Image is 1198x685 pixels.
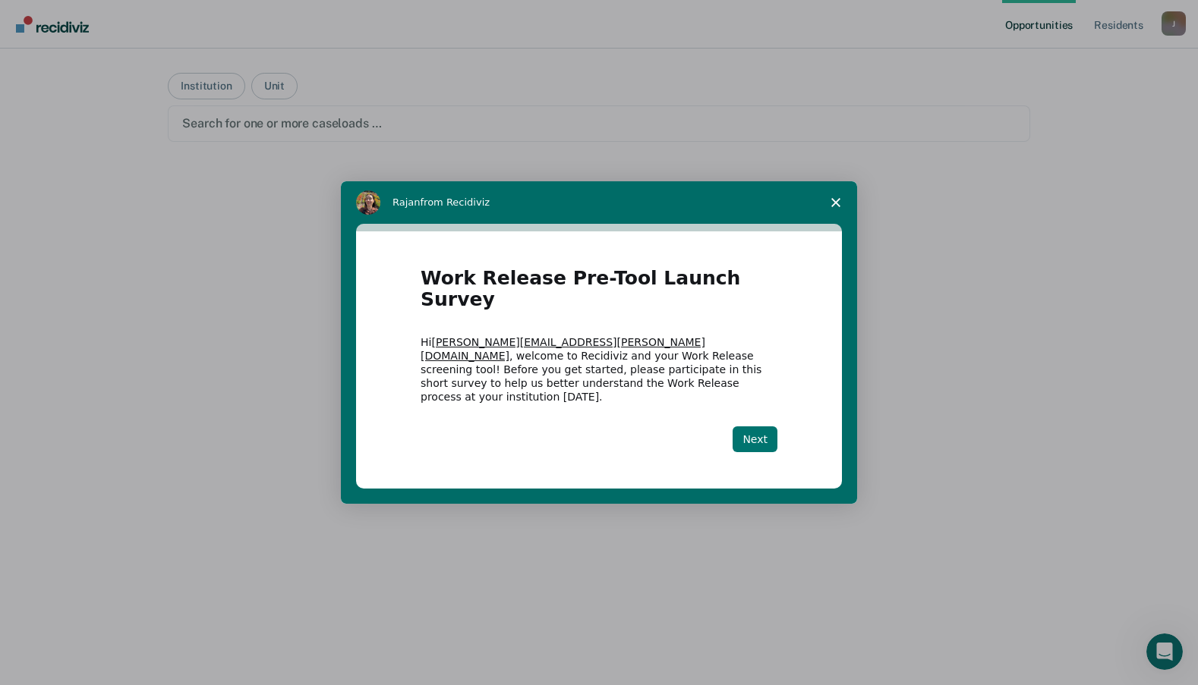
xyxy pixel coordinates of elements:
[421,268,777,320] h1: Work Release Pre-Tool Launch Survey
[393,196,421,208] span: Rajan
[421,335,777,404] div: Hi , welcome to Recidiviz and your Work Release screening tool! Before you get started, please pa...
[733,426,777,452] button: Next
[421,196,490,208] span: from Recidiviz
[421,336,705,362] a: [PERSON_NAME][EMAIL_ADDRESS][PERSON_NAME][DOMAIN_NAME]
[356,190,380,215] img: Profile image for Rajan
[815,181,857,224] span: Close survey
